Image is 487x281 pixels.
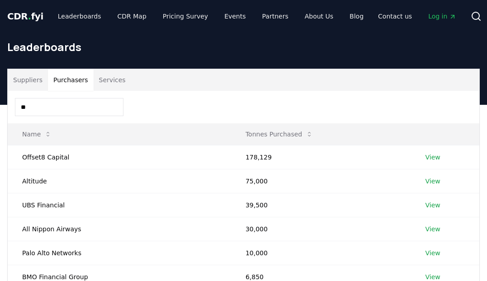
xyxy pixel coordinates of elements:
td: Palo Alto Networks [8,241,231,265]
button: Name [15,125,59,143]
a: CDR Map [110,8,154,24]
td: 30,000 [231,217,411,241]
span: . [28,11,31,22]
a: View [426,225,440,234]
td: 10,000 [231,241,411,265]
td: UBS Financial [8,193,231,217]
a: About Us [298,8,340,24]
span: CDR fyi [7,11,43,22]
h1: Leaderboards [7,40,480,54]
button: Purchasers [48,69,94,91]
a: View [426,201,440,210]
a: Blog [342,8,371,24]
a: Contact us [371,8,419,24]
button: Tonnes Purchased [238,125,320,143]
a: CDR.fyi [7,10,43,23]
a: View [426,248,440,258]
td: 178,129 [231,145,411,169]
span: Log in [428,12,456,21]
a: Pricing Survey [156,8,215,24]
td: All Nippon Airways [8,217,231,241]
nav: Main [371,8,463,24]
button: Suppliers [8,69,48,91]
a: Log in [421,8,463,24]
td: 39,500 [231,193,411,217]
a: Events [217,8,253,24]
nav: Main [51,8,371,24]
td: Offset8 Capital [8,145,231,169]
button: Services [94,69,131,91]
td: 75,000 [231,169,411,193]
a: Partners [255,8,296,24]
a: Leaderboards [51,8,109,24]
td: Altitude [8,169,231,193]
a: View [426,177,440,186]
a: View [426,153,440,162]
